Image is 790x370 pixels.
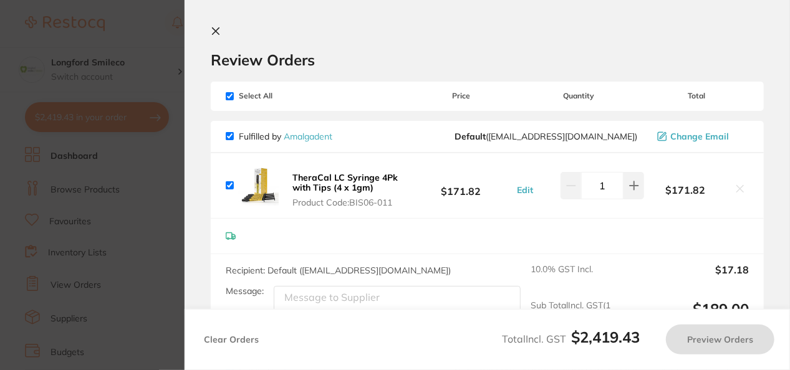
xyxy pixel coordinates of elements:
[531,264,635,291] span: 10.0 % GST Incl.
[284,131,332,142] a: Amalgadent
[226,265,451,276] span: Recipient: Default ( [EMAIL_ADDRESS][DOMAIN_NAME] )
[409,92,514,100] span: Price
[292,172,398,193] b: TheraCal LC Syringe 4Pk with Tips (4 x 1gm)
[239,131,332,141] p: Fulfilled by
[645,300,749,335] output: $189.00
[455,131,637,141] span: info@amalgadent.com.au
[670,131,729,141] span: Change Email
[513,184,537,196] button: Edit
[226,92,350,100] span: Select All
[289,172,409,208] button: TheraCal LC Syringe 4Pk with Tips (4 x 1gm) Product Code:BIS06-011
[653,131,749,142] button: Change Email
[513,92,644,100] span: Quantity
[645,264,749,291] output: $17.18
[455,131,486,142] b: Default
[502,333,640,345] span: Total Incl. GST
[644,92,749,100] span: Total
[239,166,279,206] img: cjFpdTBmOQ
[292,197,405,207] span: Product Code: BIS06-011
[531,300,635,335] span: Sub Total Incl. GST ( 1 Items)
[571,328,640,346] b: $2,419.43
[409,174,514,197] b: $171.82
[666,325,774,354] button: Preview Orders
[200,325,263,354] button: Clear Orders
[211,50,764,69] h2: Review Orders
[644,184,726,196] b: $171.82
[226,286,264,296] label: Message:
